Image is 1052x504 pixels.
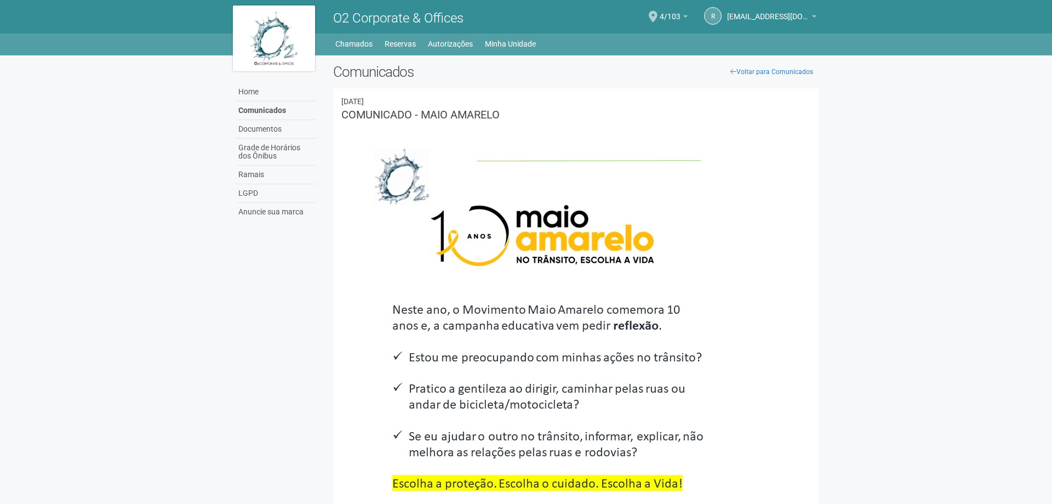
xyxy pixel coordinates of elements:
a: r [704,7,722,25]
a: LGPD [236,184,317,203]
a: Autorizações [428,36,473,52]
h2: Comunicados [333,64,819,80]
a: Home [236,83,317,101]
a: [EMAIL_ADDRESS][DOMAIN_NAME] [727,14,816,22]
a: Documentos [236,120,317,139]
div: 08/05/2023 12:33 [341,97,811,106]
a: Reservas [385,36,416,52]
a: Chamados [335,36,373,52]
a: Voltar para Comunicados [724,64,819,80]
h3: COMUNICADO - MAIO AMARELO [341,109,811,120]
span: riodejaneiro.o2corporate@regus.com [727,2,809,21]
a: Comunicados [236,101,317,120]
a: Minha Unidade [485,36,536,52]
img: logo.jpg [233,5,315,71]
a: Ramais [236,166,317,184]
span: 4/103 [660,2,681,21]
a: Anuncie sua marca [236,203,317,221]
a: Grade de Horários dos Ônibus [236,139,317,166]
a: 4/103 [660,14,688,22]
span: O2 Corporate & Offices [333,10,464,26]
